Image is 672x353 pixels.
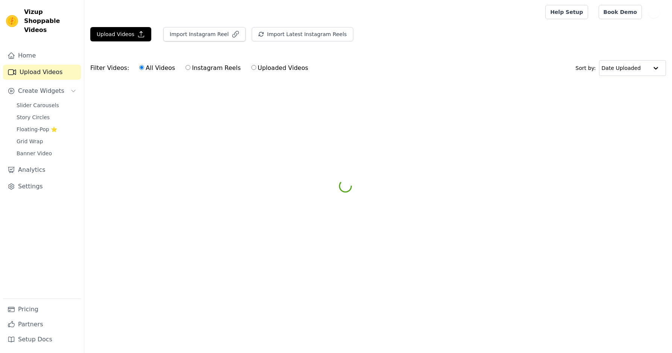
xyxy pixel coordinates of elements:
a: Setup Docs [3,332,81,347]
span: Floating-Pop ⭐ [17,126,57,133]
span: Story Circles [17,114,50,121]
label: Instagram Reels [185,63,241,73]
a: Banner Video [12,148,81,159]
div: Sort by: [576,60,666,76]
span: Vizup Shoppable Videos [24,8,78,35]
div: Filter Videos: [90,59,312,77]
input: Instagram Reels [185,65,190,70]
button: Import Instagram Reel [163,27,246,41]
a: Grid Wrap [12,136,81,147]
input: Uploaded Videos [251,65,256,70]
a: Settings [3,179,81,194]
button: Upload Videos [90,27,151,41]
a: Home [3,48,81,63]
label: All Videos [139,63,175,73]
button: Import Latest Instagram Reels [252,27,353,41]
label: Uploaded Videos [251,63,309,73]
a: Partners [3,317,81,332]
a: Analytics [3,162,81,177]
a: Help Setup [545,5,588,19]
a: Slider Carousels [12,100,81,111]
a: Story Circles [12,112,81,123]
span: Banner Video [17,150,52,157]
a: Pricing [3,302,81,317]
span: Slider Carousels [17,102,59,109]
img: Vizup [6,15,18,27]
button: Create Widgets [3,83,81,98]
span: Create Widgets [18,86,64,95]
a: Book Demo [599,5,642,19]
input: All Videos [139,65,144,70]
a: Upload Videos [3,65,81,80]
span: Grid Wrap [17,138,43,145]
a: Floating-Pop ⭐ [12,124,81,135]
